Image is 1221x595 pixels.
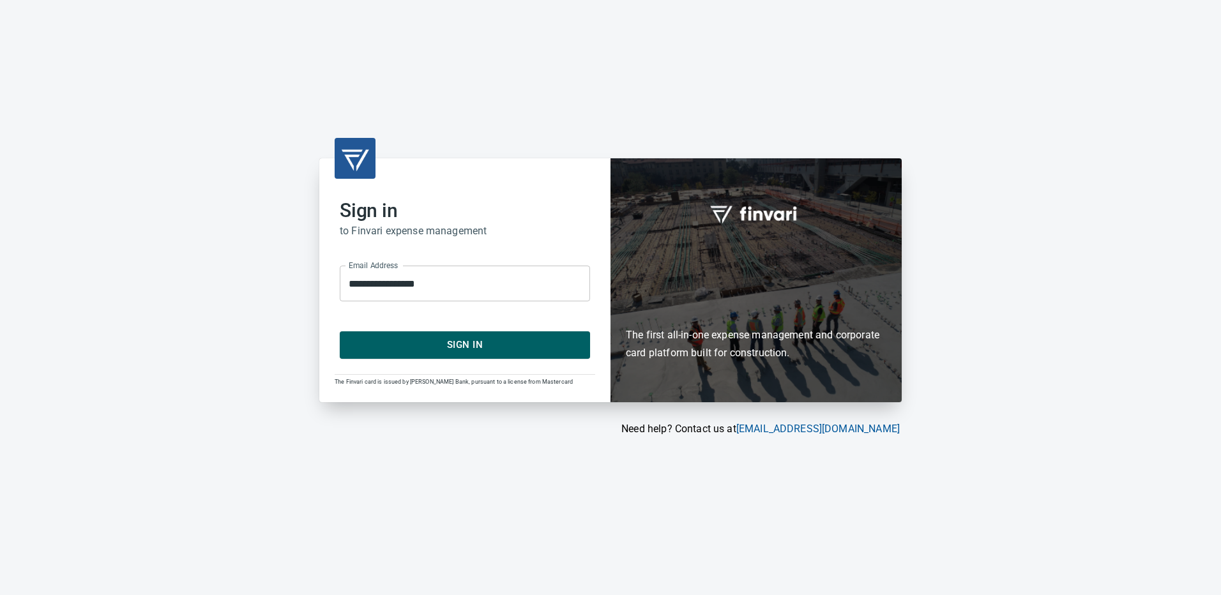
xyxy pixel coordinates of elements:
h6: The first all-in-one expense management and corporate card platform built for construction. [626,252,886,362]
span: The Finvari card is issued by [PERSON_NAME] Bank, pursuant to a license from Mastercard [335,379,573,385]
img: transparent_logo.png [340,143,370,174]
h6: to Finvari expense management [340,222,590,240]
a: [EMAIL_ADDRESS][DOMAIN_NAME] [736,423,900,435]
span: Sign In [354,336,576,353]
button: Sign In [340,331,590,358]
h2: Sign in [340,199,590,222]
div: Finvari [610,158,902,402]
img: fullword_logo_white.png [708,199,804,228]
p: Need help? Contact us at [319,421,900,437]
